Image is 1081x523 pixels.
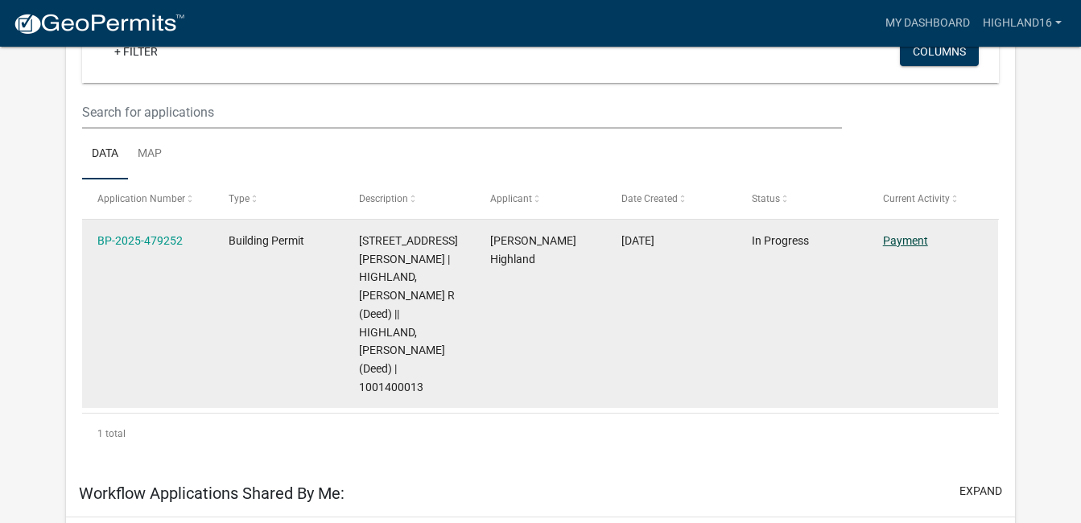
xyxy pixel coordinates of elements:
datatable-header-cell: Application Number [82,179,213,218]
datatable-header-cell: Date Created [605,179,736,218]
datatable-header-cell: Type [213,179,345,218]
datatable-header-cell: Current Activity [868,179,999,218]
span: Current Activity [883,193,950,204]
span: In Progress [752,234,809,247]
span: Applicant [490,193,532,204]
span: 6037 E 156TH ST N GRINNELL | HIGHLAND, MASON R (Deed) || HIGHLAND, ASHLEY J (Deed) | 1001400013 [359,234,458,393]
h5: Workflow Applications Shared By Me: [79,484,345,503]
datatable-header-cell: Applicant [475,179,606,218]
span: Building Permit [229,234,304,247]
input: Search for applications [82,96,842,129]
span: 09/16/2025 [621,234,654,247]
a: My Dashboard [879,8,976,39]
span: Application Number [97,193,185,204]
span: Status [752,193,780,204]
a: BP-2025-479252 [97,234,183,247]
span: Mason Highland [490,234,576,266]
button: expand [959,483,1002,500]
datatable-header-cell: Status [736,179,868,218]
datatable-header-cell: Description [344,179,475,218]
a: Map [128,129,171,180]
span: Date Created [621,193,678,204]
a: Data [82,129,128,180]
a: Payment [883,234,928,247]
button: Columns [900,37,979,66]
span: Type [229,193,250,204]
a: + Filter [101,37,171,66]
span: Description [359,193,408,204]
div: 1 total [82,414,999,454]
a: Highland16 [976,8,1068,39]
